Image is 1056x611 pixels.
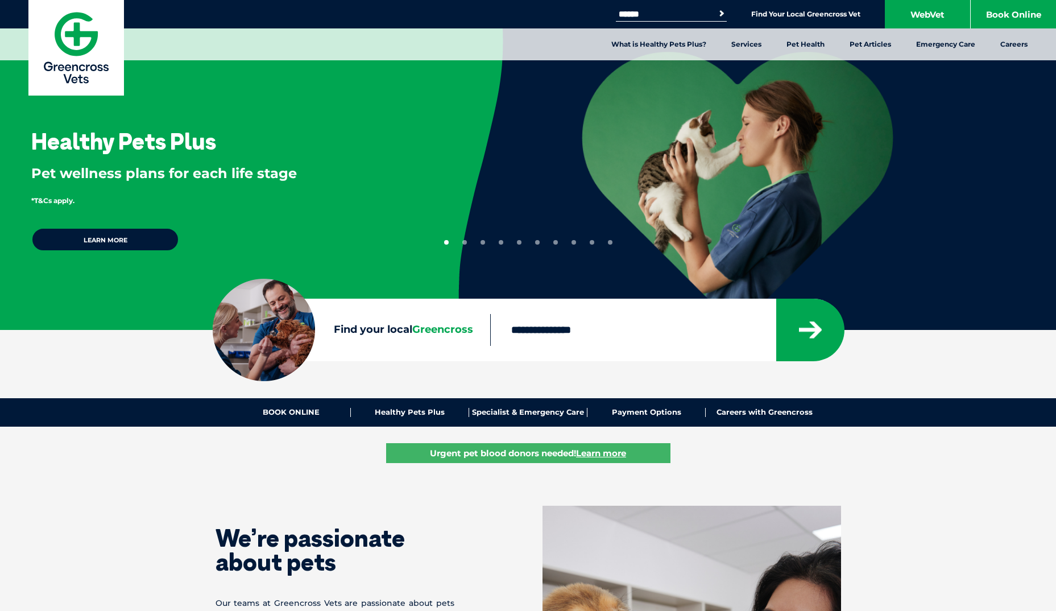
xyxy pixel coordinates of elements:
u: Learn more [576,448,626,459]
a: Learn more [31,228,179,251]
a: Find Your Local Greencross Vet [751,10,860,19]
button: 4 of 10 [499,240,503,245]
label: Find your local [213,321,490,338]
h1: We’re passionate about pets [216,526,454,574]
a: Urgent pet blood donors needed!Learn more [386,443,670,463]
button: 3 of 10 [481,240,485,245]
button: 7 of 10 [553,240,558,245]
button: 8 of 10 [572,240,576,245]
a: What is Healthy Pets Plus? [599,28,719,60]
a: Pet Articles [837,28,904,60]
a: Services [719,28,774,60]
button: Search [716,8,727,19]
button: 6 of 10 [535,240,540,245]
a: Specialist & Emergency Care [469,408,587,417]
a: Emergency Care [904,28,988,60]
button: 1 of 10 [444,240,449,245]
span: Greencross [412,323,473,336]
a: Pet Health [774,28,837,60]
a: Payment Options [587,408,706,417]
button: 10 of 10 [608,240,612,245]
a: Careers [988,28,1040,60]
a: Careers with Greencross [706,408,823,417]
a: BOOK ONLINE [233,408,351,417]
button: 2 of 10 [462,240,467,245]
p: Pet wellness plans for each life stage [31,164,421,183]
button: 9 of 10 [590,240,594,245]
button: 5 of 10 [517,240,521,245]
span: *T&Cs apply. [31,196,74,205]
a: Healthy Pets Plus [351,408,469,417]
h3: Healthy Pets Plus [31,130,216,152]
